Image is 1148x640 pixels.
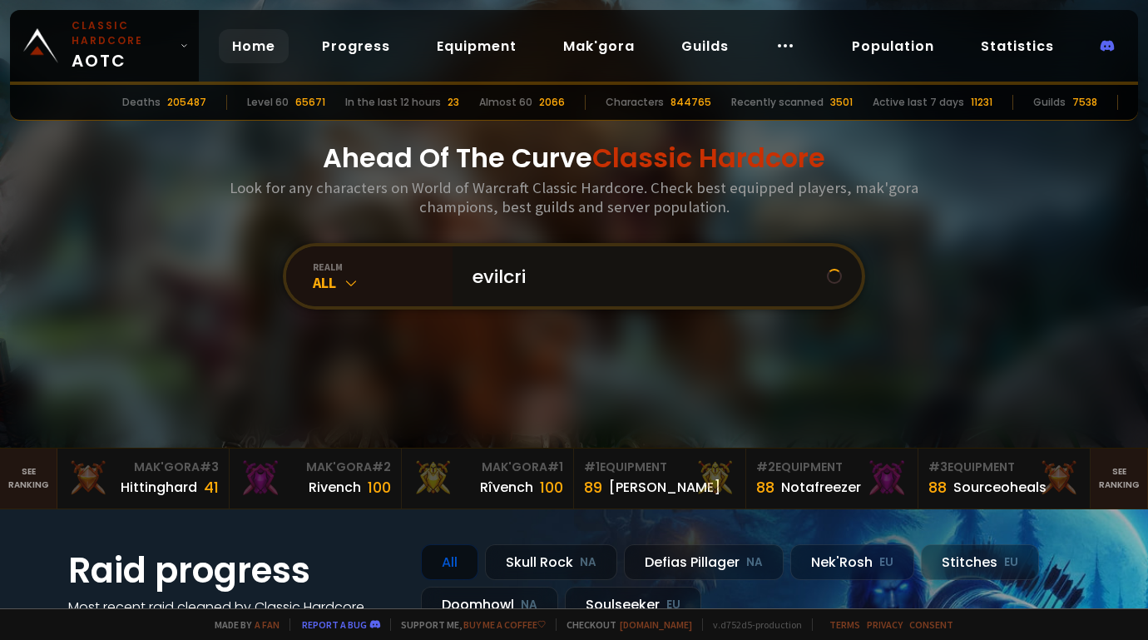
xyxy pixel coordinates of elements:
[521,597,537,613] small: NA
[313,260,453,273] div: realm
[879,554,893,571] small: EU
[345,95,441,110] div: In the last 12 hours
[313,273,453,292] div: All
[967,29,1067,63] a: Statistics
[746,449,918,509] a: #2Equipment88Notafreezer
[1072,95,1097,110] div: 7538
[746,554,763,571] small: NA
[756,459,775,475] span: # 2
[829,618,860,631] a: Terms
[412,459,563,476] div: Mak'Gora
[68,597,401,638] h4: Most recent raid cleaned by Classic Hardcore guilds
[479,95,532,110] div: Almost 60
[670,95,711,110] div: 844765
[909,618,953,631] a: Consent
[609,477,720,498] div: [PERSON_NAME]
[539,95,565,110] div: 2066
[219,29,289,63] a: Home
[68,544,401,597] h1: Raid progress
[781,477,861,498] div: Notafreezer
[830,95,853,110] div: 3501
[200,459,219,475] span: # 3
[230,449,402,509] a: Mak'Gora#2Rivench100
[928,459,948,475] span: # 3
[584,459,600,475] span: # 1
[592,139,825,176] span: Classic Hardcore
[205,618,280,631] span: Made by
[1004,554,1018,571] small: EU
[540,476,563,499] div: 100
[223,178,925,216] h3: Look for any characters on World of Warcraft Classic Hardcore. Check best equipped players, mak'g...
[756,476,774,499] div: 88
[756,459,908,476] div: Equipment
[620,618,692,631] a: [DOMAIN_NAME]
[10,10,199,82] a: Classic HardcoreAOTC
[448,95,459,110] div: 23
[731,95,824,110] div: Recently scanned
[790,544,914,580] div: Nek'Rosh
[624,544,784,580] div: Defias Pillager
[463,618,546,631] a: Buy me a coffee
[255,618,280,631] a: a fan
[1033,95,1066,110] div: Guilds
[921,544,1039,580] div: Stitches
[666,597,680,613] small: EU
[556,618,692,631] span: Checkout
[421,587,558,623] div: Doomhowl
[584,476,602,499] div: 89
[928,459,1080,476] div: Equipment
[368,476,391,499] div: 100
[372,459,391,475] span: # 2
[574,449,746,509] a: #1Equipment89[PERSON_NAME]
[971,95,992,110] div: 11231
[204,476,219,499] div: 41
[584,459,735,476] div: Equipment
[57,449,230,509] a: Mak'Gora#3Hittinghard41
[953,477,1047,498] div: Sourceoheals
[72,18,173,48] small: Classic Hardcore
[485,544,617,580] div: Skull Rock
[295,95,325,110] div: 65671
[928,476,947,499] div: 88
[580,554,596,571] small: NA
[606,95,664,110] div: Characters
[240,459,391,476] div: Mak'Gora
[463,246,827,306] input: Search a character...
[247,95,289,110] div: Level 60
[839,29,948,63] a: Population
[121,477,197,498] div: Hittinghard
[402,449,574,509] a: Mak'Gora#1Rîvench100
[421,544,478,580] div: All
[480,477,533,498] div: Rîvench
[565,587,701,623] div: Soulseeker
[309,29,403,63] a: Progress
[918,449,1091,509] a: #3Equipment88Sourceoheals
[67,459,219,476] div: Mak'Gora
[1091,449,1148,509] a: Seeranking
[702,618,802,631] span: v. d752d5 - production
[547,459,563,475] span: # 1
[323,138,825,178] h1: Ahead Of The Curve
[72,18,173,73] span: AOTC
[122,95,161,110] div: Deaths
[390,618,546,631] span: Support me,
[668,29,742,63] a: Guilds
[302,618,367,631] a: Report a bug
[167,95,206,110] div: 205487
[873,95,964,110] div: Active last 7 days
[550,29,648,63] a: Mak'gora
[423,29,530,63] a: Equipment
[867,618,903,631] a: Privacy
[309,477,361,498] div: Rivench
